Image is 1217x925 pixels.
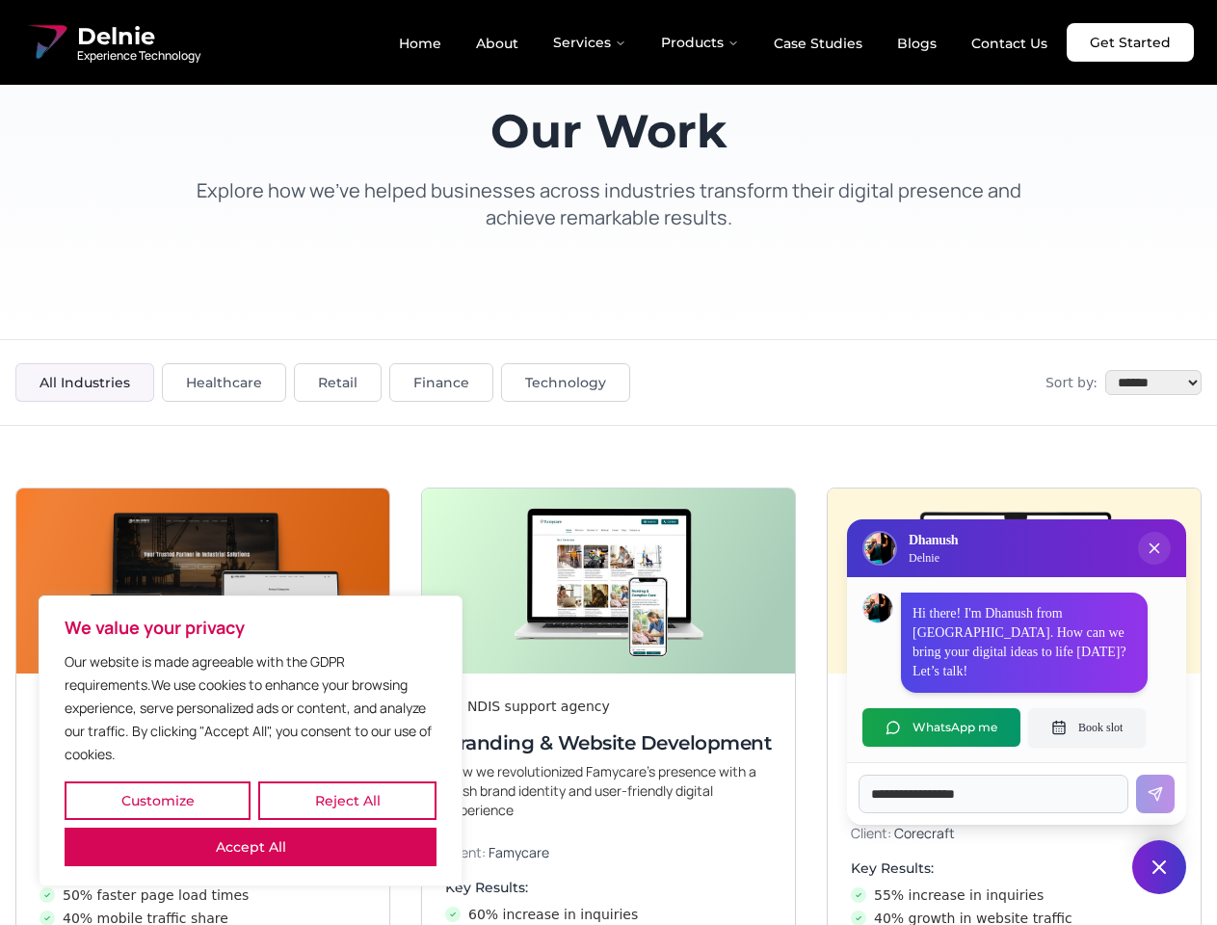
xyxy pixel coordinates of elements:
[384,27,457,60] a: Home
[422,489,795,674] img: Branding & Website Development
[445,697,772,716] div: An NDIS support agency
[77,21,200,52] span: Delnie
[646,23,754,62] button: Products
[461,27,534,60] a: About
[956,27,1063,60] a: Contact Us
[501,363,630,402] button: Technology
[162,363,286,402] button: Healthcare
[909,550,958,566] p: Delnie
[445,762,772,820] p: How we revolutionized Famycare’s presence with a fresh brand identity and user-friendly digital e...
[913,604,1136,681] p: Hi there! I'm Dhanush from [GEOGRAPHIC_DATA]. How can we bring your digital ideas to life [DATE]?...
[23,19,69,66] img: Delnie Logo
[489,843,549,861] span: Famycare
[1132,840,1186,894] button: Close chat
[15,363,154,402] button: All Industries
[882,27,952,60] a: Blogs
[828,489,1201,674] img: Digital & Brand Revamp
[445,729,772,756] h3: Branding & Website Development
[77,48,200,64] span: Experience Technology
[389,363,493,402] button: Finance
[538,23,642,62] button: Services
[65,828,437,866] button: Accept All
[909,531,958,550] h3: Dhanush
[864,533,895,564] img: Delnie Logo
[23,19,200,66] a: Delnie Logo Full
[65,650,437,766] p: Our website is made agreeable with the GDPR requirements.We use cookies to enhance your browsing ...
[445,905,772,924] li: 60% increase in inquiries
[65,616,437,639] p: We value your privacy
[758,27,878,60] a: Case Studies
[1045,373,1098,392] span: Sort by:
[177,177,1041,231] p: Explore how we've helped businesses across industries transform their digital presence and achiev...
[445,843,772,862] p: Client:
[863,594,892,622] img: Dhanush
[445,878,772,897] h4: Key Results:
[258,781,437,820] button: Reject All
[16,489,389,674] img: Next-Gen Website Development
[65,781,251,820] button: Customize
[1138,532,1171,565] button: Close chat popup
[851,885,1177,905] li: 55% increase in inquiries
[384,23,1063,62] nav: Main
[1067,23,1194,62] a: Get Started
[294,363,382,402] button: Retail
[177,108,1041,154] h1: Our Work
[40,885,366,905] li: 50% faster page load times
[1028,708,1146,747] button: Book slot
[862,708,1020,747] button: WhatsApp me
